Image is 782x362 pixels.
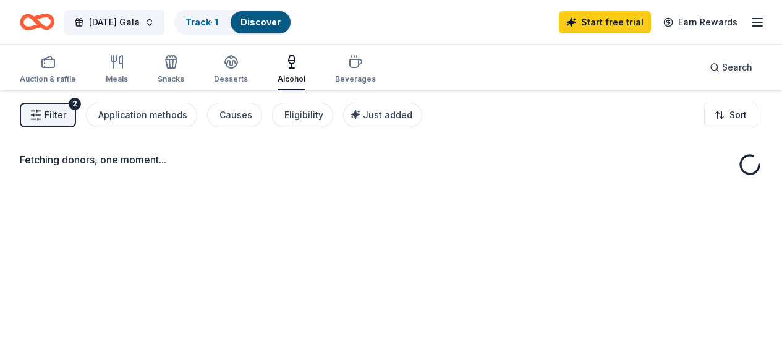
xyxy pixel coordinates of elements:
[278,50,305,90] button: Alcohol
[158,74,184,84] div: Snacks
[335,74,376,84] div: Beverages
[20,74,76,84] div: Auction & raffle
[86,103,197,127] button: Application methods
[363,110,412,120] span: Just added
[240,17,281,27] a: Discover
[278,74,305,84] div: Alcohol
[69,98,81,110] div: 2
[207,103,262,127] button: Causes
[106,50,128,90] button: Meals
[106,74,128,84] div: Meals
[343,103,422,127] button: Just added
[20,152,762,167] div: Fetching donors, one moment...
[219,108,252,123] div: Causes
[45,108,66,123] span: Filter
[185,17,218,27] a: Track· 1
[98,108,187,123] div: Application methods
[722,60,752,75] span: Search
[214,50,248,90] button: Desserts
[272,103,333,127] button: Eligibility
[704,103,757,127] button: Sort
[214,74,248,84] div: Desserts
[174,10,292,35] button: Track· 1Discover
[20,103,76,127] button: Filter2
[20,50,76,90] button: Auction & raffle
[89,15,140,30] span: [DATE] Gala
[559,11,651,33] a: Start free trial
[729,108,747,123] span: Sort
[20,7,54,37] a: Home
[656,11,745,33] a: Earn Rewards
[284,108,323,123] div: Eligibility
[700,55,762,80] button: Search
[64,10,164,35] button: [DATE] Gala
[158,50,184,90] button: Snacks
[335,50,376,90] button: Beverages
